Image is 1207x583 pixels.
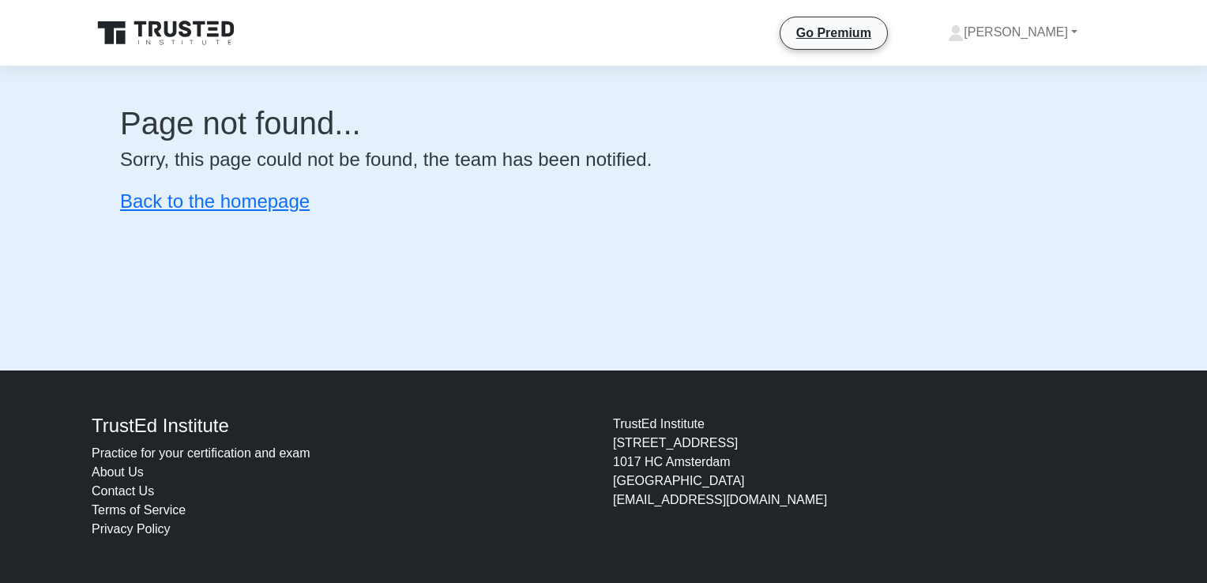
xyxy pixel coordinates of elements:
[120,149,1087,171] h4: Sorry, this page could not be found, the team has been notified.
[603,415,1125,539] div: TrustEd Institute [STREET_ADDRESS] 1017 HC Amsterdam [GEOGRAPHIC_DATA] [EMAIL_ADDRESS][DOMAIN_NAME]
[120,190,310,212] a: Back to the homepage
[910,17,1115,48] a: [PERSON_NAME]
[787,23,881,43] a: Go Premium
[92,484,154,498] a: Contact Us
[92,446,310,460] a: Practice for your certification and exam
[92,503,186,517] a: Terms of Service
[92,522,171,536] a: Privacy Policy
[120,104,1087,142] h1: Page not found...
[92,415,594,438] h4: TrustEd Institute
[92,465,144,479] a: About Us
